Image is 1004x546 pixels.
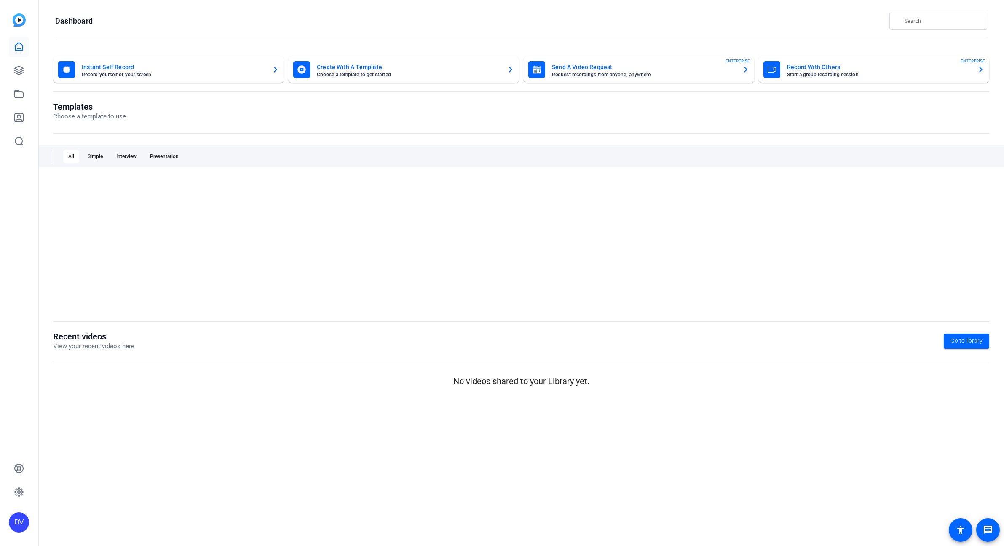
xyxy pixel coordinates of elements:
mat-icon: accessibility [956,525,966,535]
button: Send A Video RequestRequest recordings from anyone, anywhereENTERPRISE [523,56,754,83]
span: ENTERPRISE [961,58,985,64]
div: Simple [83,150,108,163]
div: All [63,150,79,163]
mat-card-title: Send A Video Request [552,62,736,72]
p: No videos shared to your Library yet. [53,375,989,387]
mat-icon: message [983,525,993,535]
img: blue-gradient.svg [13,13,26,27]
p: View your recent videos here [53,342,134,351]
span: Go to library [950,336,983,345]
mat-card-title: Record With Others [787,62,971,72]
mat-card-subtitle: Request recordings from anyone, anywhere [552,72,736,77]
mat-card-subtitle: Record yourself or your screen [82,72,265,77]
button: Create With A TemplateChoose a template to get started [288,56,519,83]
h1: Templates [53,102,126,112]
h1: Dashboard [55,16,93,26]
div: Interview [111,150,142,163]
mat-card-title: Create With A Template [317,62,501,72]
mat-card-title: Instant Self Record [82,62,265,72]
div: DV [9,512,29,533]
div: Presentation [145,150,184,163]
button: Record With OthersStart a group recording sessionENTERPRISE [758,56,989,83]
span: ENTERPRISE [726,58,750,64]
p: Choose a template to use [53,112,126,121]
a: Go to library [944,334,989,349]
input: Search [905,16,980,26]
mat-card-subtitle: Start a group recording session [787,72,971,77]
button: Instant Self RecordRecord yourself or your screen [53,56,284,83]
mat-card-subtitle: Choose a template to get started [317,72,501,77]
h1: Recent videos [53,331,134,342]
